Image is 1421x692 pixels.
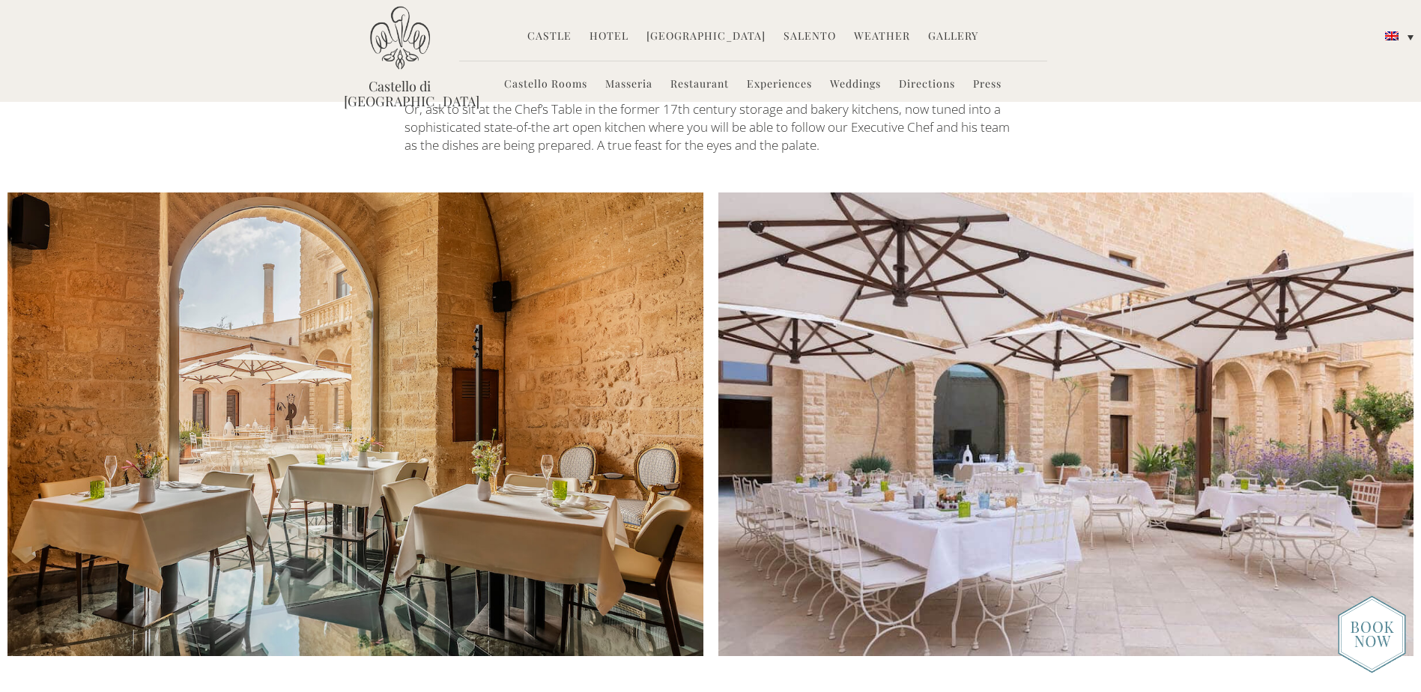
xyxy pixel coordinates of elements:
img: U6A3506-2.jpg [7,192,703,656]
a: Directions [899,76,955,94]
a: Masseria [605,76,652,94]
a: Castle [527,28,572,46]
a: Restaurant [670,76,729,94]
a: Press [973,76,1002,94]
img: new-booknow.png [1338,595,1406,673]
a: Castello di [GEOGRAPHIC_DATA] [344,79,456,109]
img: Castello di Ugento [370,6,430,70]
a: Experiences [747,76,812,94]
a: Weather [854,28,910,46]
img: English [1385,31,1399,40]
a: Hotel [590,28,628,46]
p: Or, ask to sit at the Chef’s Table in the former 17th century storage and bakery kitchens, now tu... [405,100,1016,155]
img: Courtyard-dining_U6A5775-2.jpg [718,192,1414,656]
a: Castello Rooms [504,76,587,94]
a: Gallery [928,28,978,46]
a: [GEOGRAPHIC_DATA] [646,28,766,46]
a: Weddings [830,76,881,94]
a: Salento [784,28,836,46]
